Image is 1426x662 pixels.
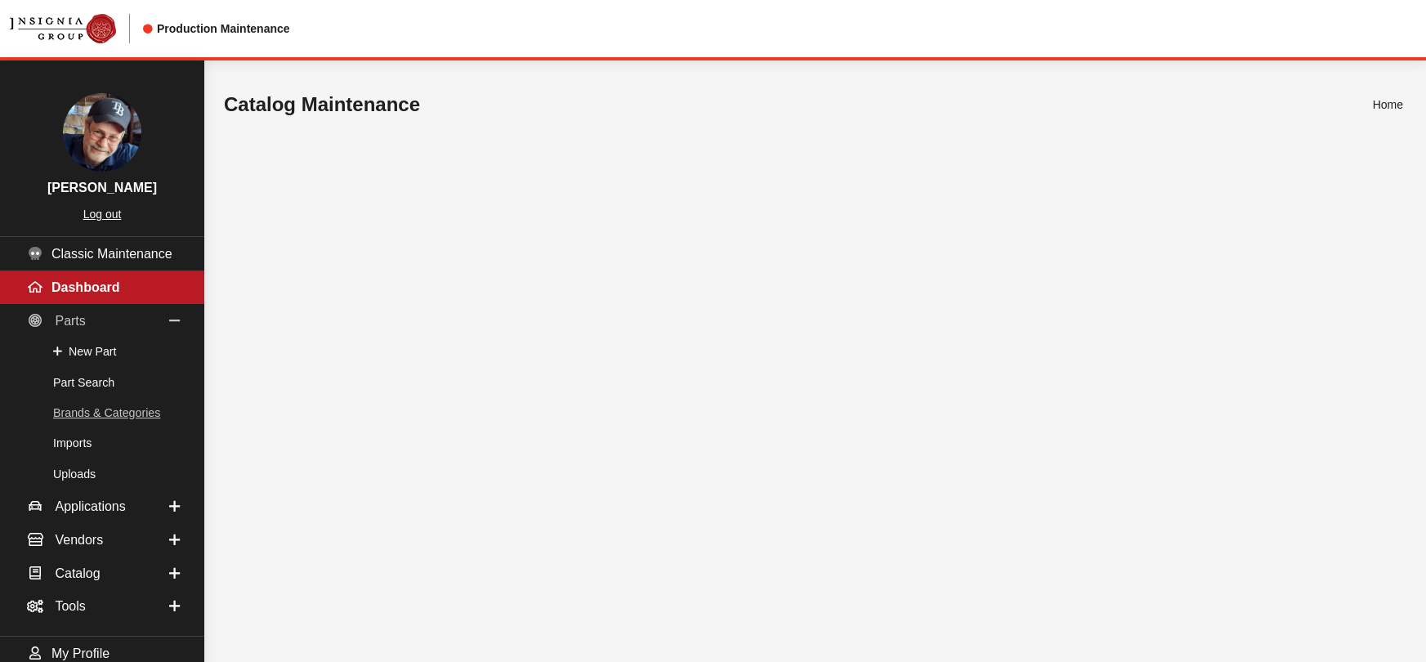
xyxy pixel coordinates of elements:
span: My Profile [51,646,110,660]
img: Ray Goodwin [63,93,141,172]
div: Production Maintenance [143,20,290,38]
img: Catalog Maintenance [10,14,116,43]
span: Vendors [55,533,103,547]
li: Home [1373,96,1403,114]
span: Classic Maintenance [51,247,172,261]
span: Applications [55,499,125,513]
h3: [PERSON_NAME] [16,178,188,198]
span: Parts [55,313,85,327]
a: Log out [83,208,122,221]
span: Dashboard [51,280,120,294]
h1: Catalog Maintenance [224,90,1373,119]
span: Catalog [55,566,100,579]
a: Insignia Group logo [10,14,143,44]
span: Tools [55,599,85,613]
